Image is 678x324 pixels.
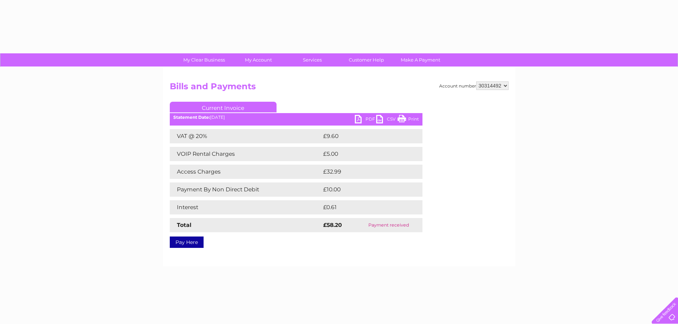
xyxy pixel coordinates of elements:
[355,115,376,125] a: PDF
[321,147,406,161] td: £5.00
[321,182,408,197] td: £10.00
[170,81,509,95] h2: Bills and Payments
[283,53,342,67] a: Services
[391,53,450,67] a: Make A Payment
[355,218,422,232] td: Payment received
[323,222,342,228] strong: £58.20
[321,129,406,143] td: £9.60
[173,115,210,120] b: Statement Date:
[170,182,321,197] td: Payment By Non Direct Debit
[170,102,277,112] a: Current Invoice
[175,53,233,67] a: My Clear Business
[398,115,419,125] a: Print
[170,115,422,120] div: [DATE]
[376,115,398,125] a: CSV
[170,147,321,161] td: VOIP Rental Charges
[170,200,321,214] td: Interest
[321,200,405,214] td: £0.61
[439,81,509,90] div: Account number
[170,165,321,179] td: Access Charges
[229,53,288,67] a: My Account
[177,222,191,228] strong: Total
[337,53,396,67] a: Customer Help
[170,237,204,248] a: Pay Here
[321,165,408,179] td: £32.99
[170,129,321,143] td: VAT @ 20%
